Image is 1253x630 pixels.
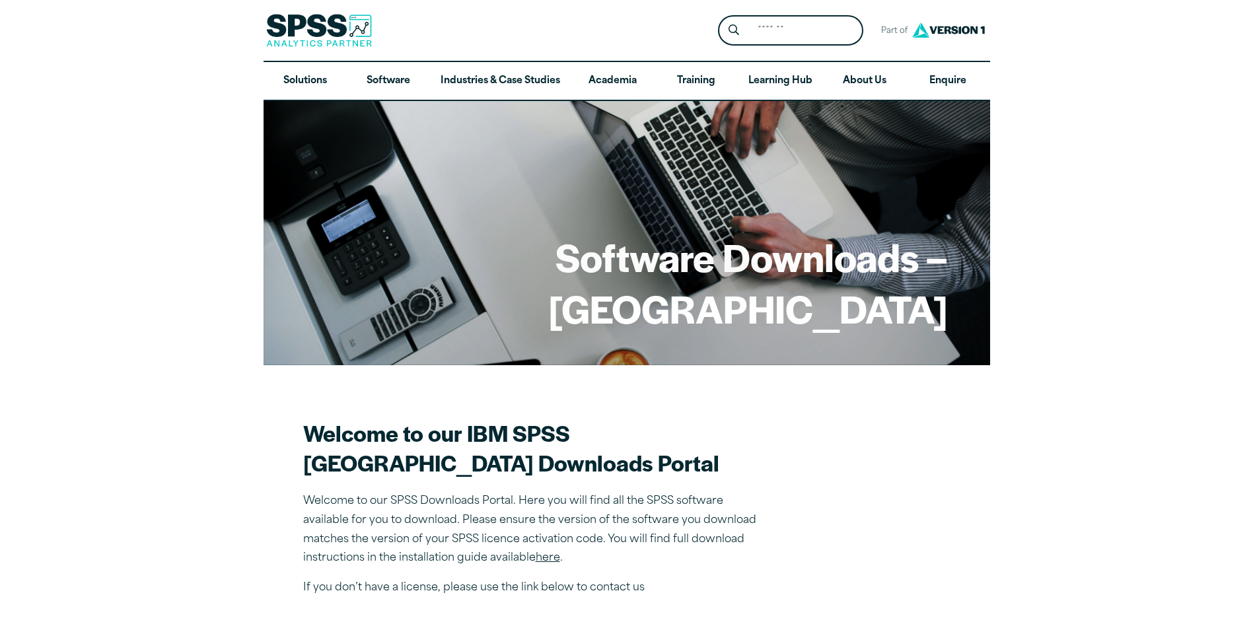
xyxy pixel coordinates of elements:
a: About Us [823,62,906,100]
a: here [536,553,560,563]
img: Version1 Logo [909,18,988,42]
img: SPSS Analytics Partner [266,14,372,47]
a: Solutions [264,62,347,100]
a: Learning Hub [738,62,823,100]
h2: Welcome to our IBM SPSS [GEOGRAPHIC_DATA] Downloads Portal [303,418,766,477]
h1: Software Downloads – [GEOGRAPHIC_DATA] [306,231,948,333]
p: Welcome to our SPSS Downloads Portal. Here you will find all the SPSS software available for you ... [303,492,766,568]
svg: Search magnifying glass icon [729,24,739,36]
a: Academia [571,62,654,100]
a: Software [347,62,430,100]
a: Enquire [906,62,989,100]
span: Part of [874,22,909,41]
p: If you don’t have a license, please use the link below to contact us [303,578,766,598]
a: Training [654,62,737,100]
a: Industries & Case Studies [430,62,571,100]
nav: Desktop version of site main menu [264,62,990,100]
form: Site Header Search Form [718,15,863,46]
button: Search magnifying glass icon [721,18,746,43]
